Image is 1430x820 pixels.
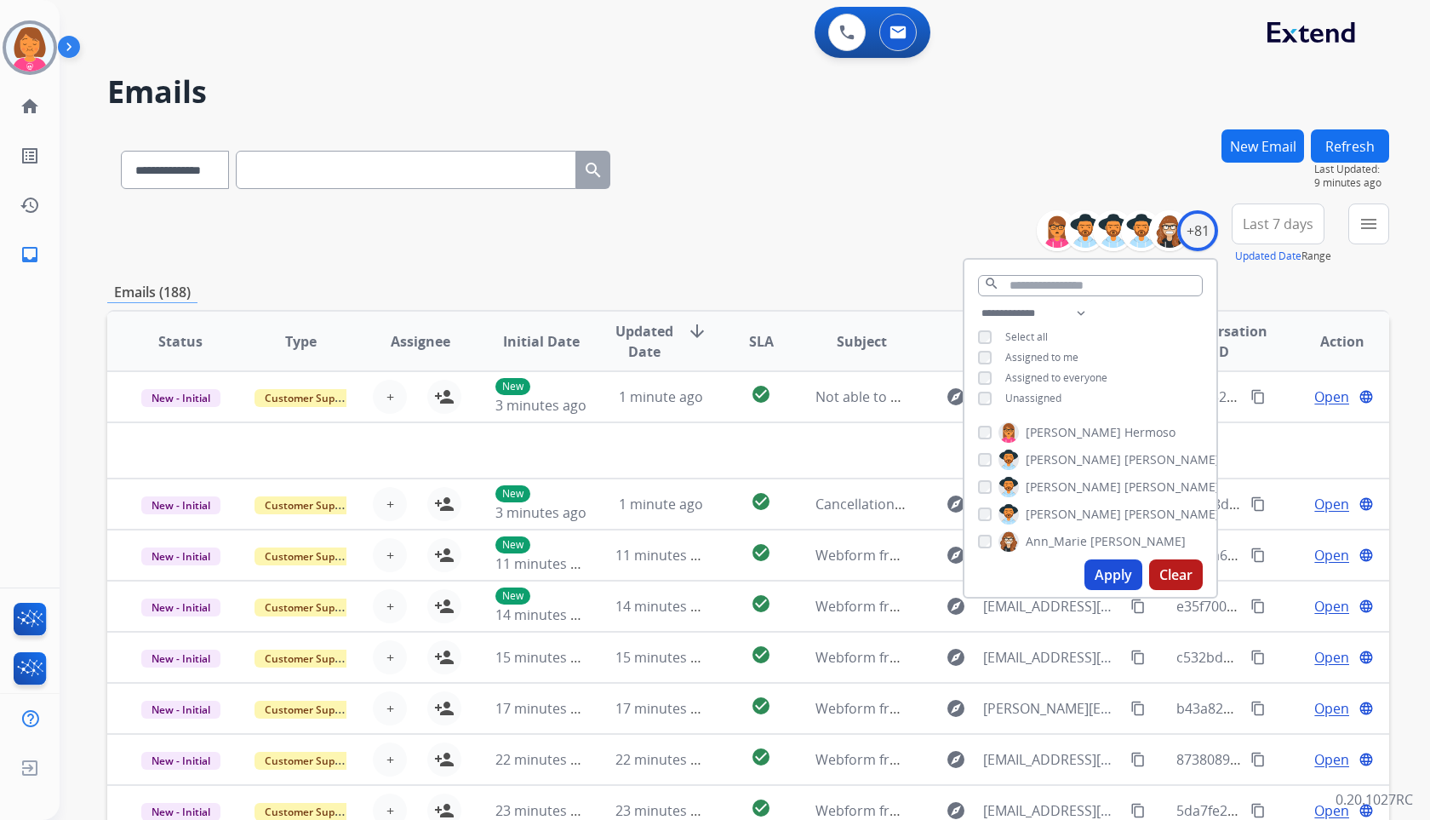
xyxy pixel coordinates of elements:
mat-icon: check_circle [751,542,771,563]
span: Assigned to everyone [1005,370,1107,385]
span: Status [158,331,203,352]
span: Customer Support [255,701,365,719]
span: + [386,749,394,770]
span: [EMAIL_ADDRESS][DOMAIN_NAME] [983,596,1120,616]
span: New - Initial [141,496,220,514]
span: Customer Support [255,389,365,407]
mat-icon: list_alt [20,146,40,166]
button: Refresh [1311,129,1389,163]
mat-icon: menu [1358,214,1379,234]
mat-icon: history [20,195,40,215]
span: + [386,387,394,407]
span: [PERSON_NAME] [1124,451,1220,468]
span: 3 minutes ago [495,503,586,522]
mat-icon: check_circle [751,593,771,614]
mat-icon: content_copy [1250,389,1266,404]
mat-icon: content_copy [1250,599,1266,614]
button: Updated Date [1235,249,1301,263]
span: Customer Support [255,496,365,514]
th: Action [1269,312,1389,371]
span: Last 7 days [1243,221,1313,227]
span: New - Initial [141,701,220,719]
mat-icon: language [1358,752,1374,767]
p: 0.20.1027RC [1336,789,1413,810]
span: 15 minutes ago [495,648,594,667]
span: Open [1314,749,1349,770]
p: Emails (188) [107,282,197,303]
mat-icon: person_add [434,698,455,719]
button: Clear [1149,559,1203,590]
span: 1 minute ago [619,387,703,406]
mat-icon: content_copy [1250,803,1266,818]
span: [PERSON_NAME] [1124,506,1220,523]
span: 11 minutes ago [615,546,714,565]
span: Open [1314,698,1349,719]
span: Webform from [EMAIL_ADDRESS][DOMAIN_NAME] on [DATE] [815,546,1201,565]
span: [PERSON_NAME][EMAIL_ADDRESS][PERSON_NAME][DOMAIN_NAME] [983,698,1120,719]
span: Select all [1005,330,1048,344]
mat-icon: language [1358,389,1374,404]
span: 22 minutes ago [615,750,714,769]
span: Range [1235,249,1331,263]
mat-icon: person_add [434,647,455,668]
span: [EMAIL_ADDRESS][DOMAIN_NAME] [983,647,1120,668]
mat-icon: language [1358,496,1374,512]
mat-icon: person_add [434,749,455,770]
span: Webform from [EMAIL_ADDRESS][DOMAIN_NAME] on [DATE] [815,648,1201,667]
span: 17 minutes ago [495,699,594,718]
span: + [386,494,394,514]
span: Hermoso [1124,424,1175,441]
span: [PERSON_NAME] [1124,479,1220,496]
span: New - Initial [141,548,220,565]
img: avatar [6,24,54,72]
mat-icon: content_copy [1130,650,1146,665]
span: + [386,698,394,719]
span: Ann_Marie [1026,533,1087,550]
span: Customer Support [255,650,365,668]
span: SLA [749,331,774,352]
mat-icon: content_copy [1130,752,1146,767]
span: Customer Support [255,548,365,565]
span: 3 minutes ago [495,396,586,415]
span: Open [1314,387,1349,407]
span: [PERSON_NAME] [1026,424,1121,441]
mat-icon: explore [946,647,966,668]
span: + [386,647,394,668]
mat-icon: content_copy [1130,803,1146,818]
span: Last Updated: [1314,163,1389,176]
mat-icon: content_copy [1250,496,1266,512]
span: Assigned to me [1005,350,1078,364]
button: + [373,589,407,623]
mat-icon: explore [946,698,966,719]
mat-icon: explore [946,387,966,407]
span: [PERSON_NAME] [1026,479,1121,496]
p: New [495,588,530,605]
span: Webform from [EMAIL_ADDRESS][DOMAIN_NAME] on [DATE] [815,750,1201,769]
mat-icon: content_copy [1130,599,1146,614]
button: + [373,538,407,572]
button: New Email [1221,129,1304,163]
mat-icon: home [20,96,40,117]
mat-icon: check_circle [751,491,771,512]
mat-icon: explore [946,494,966,514]
span: Customer Support [255,752,365,770]
span: 8738089f-164c-4f2c-a30f-f483d057c3a3 [1176,750,1423,769]
mat-icon: explore [946,749,966,770]
mat-icon: content_copy [1250,701,1266,716]
span: 11 minutes ago [495,554,594,573]
button: + [373,380,407,414]
span: [PERSON_NAME] [1090,533,1186,550]
mat-icon: check_circle [751,384,771,404]
mat-icon: search [984,276,999,291]
span: New - Initial [141,650,220,668]
span: 1 minute ago [619,495,703,513]
button: + [373,691,407,725]
span: Open [1314,494,1349,514]
mat-icon: person_add [434,545,455,565]
button: Apply [1084,559,1142,590]
p: New [495,536,530,553]
span: Initial Date [503,331,580,352]
span: Assignee [391,331,450,352]
mat-icon: content_copy [1250,548,1266,563]
mat-icon: content_copy [1250,650,1266,665]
